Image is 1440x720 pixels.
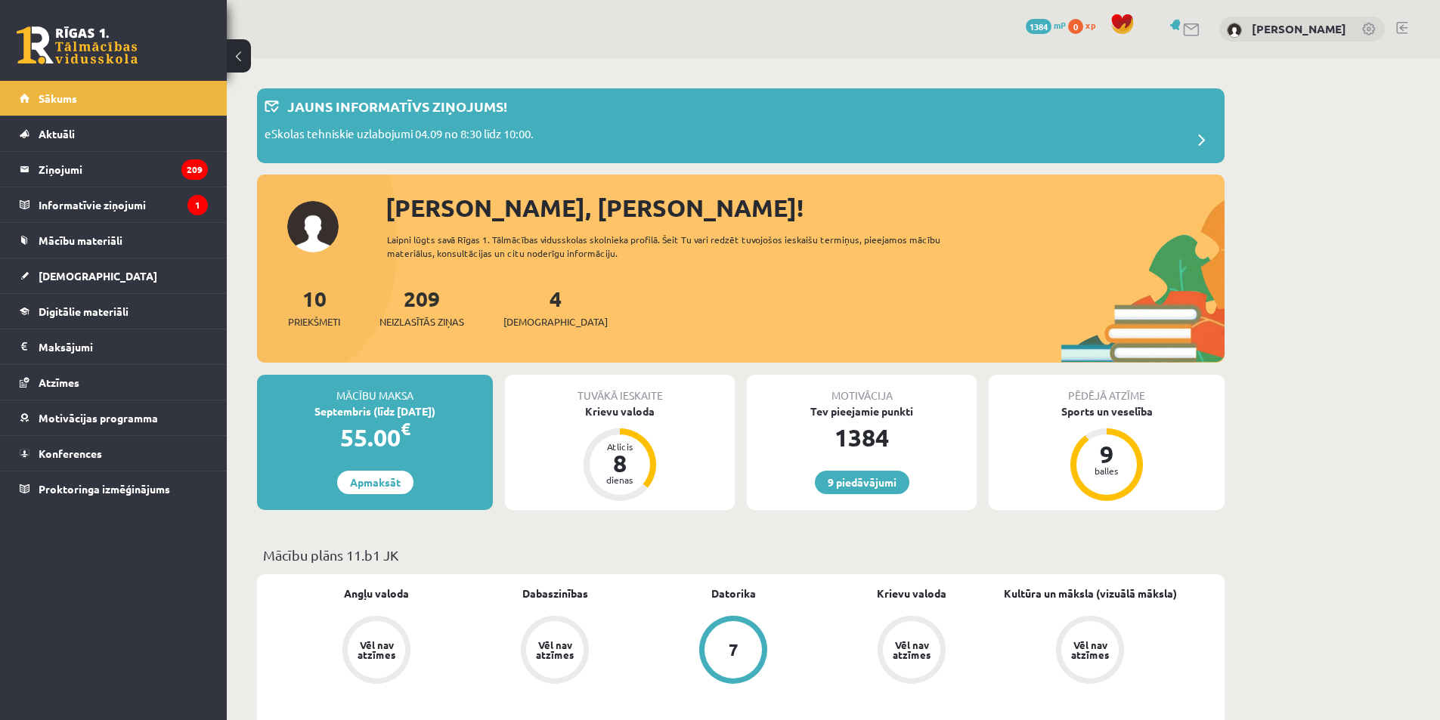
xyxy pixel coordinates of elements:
div: Vēl nav atzīmes [355,640,398,660]
a: Maksājumi [20,329,208,364]
div: 55.00 [257,419,493,456]
a: Informatīvie ziņojumi1 [20,187,208,222]
a: Digitālie materiāli [20,294,208,329]
span: 1384 [1026,19,1051,34]
p: Mācību plāns 11.b1 JK [263,545,1219,565]
a: [DEMOGRAPHIC_DATA] [20,258,208,293]
a: Sākums [20,81,208,116]
img: Emīls Adrians Jeziks [1227,23,1242,38]
a: Vēl nav atzīmes [287,616,466,687]
div: Mācību maksa [257,375,493,403]
div: Tev pieejamie punkti [747,403,977,419]
div: Septembris (līdz [DATE]) [257,403,493,419]
span: Proktoringa izmēģinājums [39,482,170,496]
a: Ziņojumi209 [20,152,208,187]
a: Konferences [20,436,208,471]
a: Jauns informatīvs ziņojums! eSkolas tehniskie uzlabojumi 04.09 no 8:30 līdz 10:00. [265,96,1217,156]
a: 9 piedāvājumi [815,471,909,494]
legend: Ziņojumi [39,152,208,187]
a: 4[DEMOGRAPHIC_DATA] [503,285,608,329]
a: Vēl nav atzīmes [822,616,1001,687]
div: dienas [597,475,643,484]
a: 209Neizlasītās ziņas [379,285,464,329]
span: Digitālie materiāli [39,304,129,318]
a: 10Priekšmeti [288,285,340,329]
span: xp [1085,19,1095,31]
div: Motivācija [747,375,977,403]
div: 8 [597,451,643,475]
a: Rīgas 1. Tālmācības vidusskola [17,26,138,64]
a: Krievu valoda Atlicis 8 dienas [505,403,735,503]
span: Priekšmeti [288,314,340,329]
a: Kultūra un māksla (vizuālā māksla) [1004,586,1177,601]
span: Atzīmes [39,375,79,389]
span: 0 [1068,19,1083,34]
a: 1384 mP [1026,19,1066,31]
a: [PERSON_NAME] [1252,21,1346,36]
div: balles [1084,466,1129,475]
div: Vēl nav atzīmes [1069,640,1111,660]
a: Aktuāli [20,116,208,151]
a: Krievu valoda [877,586,946,601]
a: Vēl nav atzīmes [466,616,644,687]
a: Datorika [711,586,756,601]
a: Motivācijas programma [20,400,208,435]
a: Dabaszinības [522,586,588,601]
div: Sports un veselība [989,403,1225,419]
span: [DEMOGRAPHIC_DATA] [503,314,608,329]
p: eSkolas tehniskie uzlabojumi 04.09 no 8:30 līdz 10:00. [265,125,534,147]
legend: Maksājumi [39,329,208,364]
span: Sākums [39,91,77,105]
span: Motivācijas programma [39,411,158,425]
span: mP [1054,19,1066,31]
div: Vēl nav atzīmes [890,640,933,660]
span: Aktuāli [39,127,75,141]
a: Vēl nav atzīmes [1001,616,1179,687]
div: 9 [1084,442,1129,466]
p: Jauns informatīvs ziņojums! [287,96,507,116]
div: Atlicis [597,442,643,451]
a: 7 [644,616,822,687]
span: € [401,418,410,440]
a: Apmaksāt [337,471,413,494]
a: 0 xp [1068,19,1103,31]
div: 7 [729,641,739,658]
div: Krievu valoda [505,403,735,419]
div: [PERSON_NAME], [PERSON_NAME]! [386,190,1225,226]
div: 1384 [747,419,977,456]
div: Vēl nav atzīmes [534,640,576,660]
a: Sports un veselība 9 balles [989,403,1225,503]
i: 209 [181,159,208,180]
a: Angļu valoda [344,586,409,601]
div: Pēdējā atzīme [989,375,1225,403]
legend: Informatīvie ziņojumi [39,187,208,222]
a: Mācību materiāli [20,223,208,258]
div: Tuvākā ieskaite [505,375,735,403]
a: Atzīmes [20,365,208,400]
span: Neizlasītās ziņas [379,314,464,329]
span: Mācību materiāli [39,233,122,247]
div: Laipni lūgts savā Rīgas 1. Tālmācības vidusskolas skolnieka profilā. Šeit Tu vari redzēt tuvojošo... [387,233,968,260]
i: 1 [187,195,208,215]
span: Konferences [39,447,102,460]
a: Proktoringa izmēģinājums [20,471,208,506]
span: [DEMOGRAPHIC_DATA] [39,269,157,283]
